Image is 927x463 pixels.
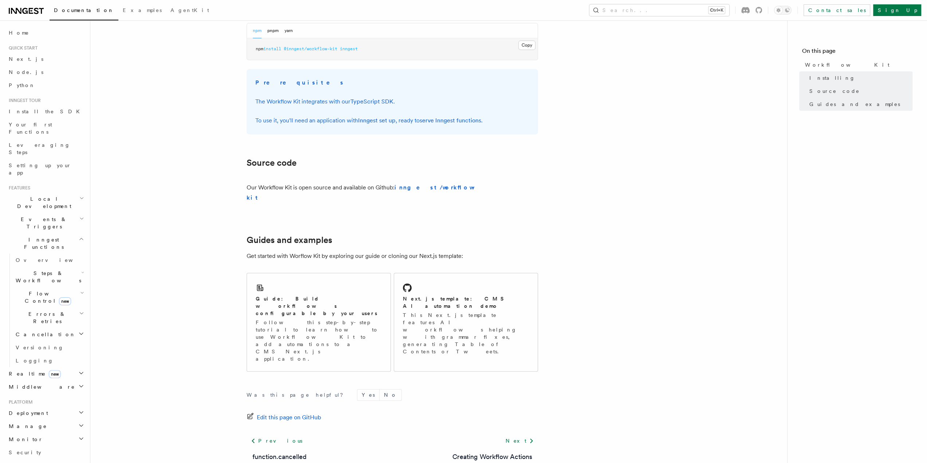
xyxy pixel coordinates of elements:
a: function.cancelled [252,452,307,462]
span: @inngest/workflow-kit [284,46,337,51]
span: Python [9,82,35,88]
span: Leveraging Steps [9,142,70,155]
span: Next.js [9,56,43,62]
span: Logging [16,358,54,364]
span: Inngest tour [6,98,41,103]
a: Inngest set up [358,117,396,124]
span: Platform [6,399,33,405]
p: Follow this step-by-step tutorial to learn how to use Workflow Kit to add automations to a CMS Ne... [256,319,382,362]
button: npm [253,23,262,38]
a: Creating Workflow Actions [452,452,532,462]
a: Node.js [6,66,86,79]
a: Next.js [6,52,86,66]
span: new [59,297,71,305]
a: Examples [118,2,166,20]
div: Inngest Functions [6,254,86,367]
a: Next [501,434,538,447]
span: Install the SDK [9,109,84,114]
span: Deployment [6,409,48,417]
a: TypeScript SDK [350,98,393,105]
span: Node.js [9,69,43,75]
a: Source code [247,158,296,168]
kbd: Ctrl+K [708,7,725,14]
a: Guide: Build workflows configurable by your usersFollow this step-by-step tutorial to learn how t... [247,273,391,372]
p: To use it, you'll need an application with , ready to . [255,115,529,126]
button: Local Development [6,192,86,213]
button: Manage [6,420,86,433]
button: Inngest Functions [6,233,86,254]
a: Sign Up [873,4,921,16]
span: Features [6,185,30,191]
span: Cancellation [13,331,76,338]
a: Python [6,79,86,92]
button: No [380,389,401,400]
span: Middleware [6,383,75,391]
span: Local Development [6,195,79,210]
a: Next.js template: CMS AI automation demoThis Next.js template features AI workflows helping with ... [394,273,538,372]
button: Realtimenew [6,367,86,380]
a: Leveraging Steps [6,138,86,159]
a: Source code [806,85,912,98]
button: Copy [518,40,535,50]
button: Monitor [6,433,86,446]
button: Cancellation [13,328,86,341]
span: Setting up your app [9,162,71,176]
span: Security [9,450,41,455]
a: Overview [13,254,86,267]
span: Versioning [16,345,64,350]
span: new [49,370,61,378]
p: Get started with Worflow Kit by exploring our guide or cloning our Next.js template: [247,251,538,261]
span: Home [9,29,29,36]
span: Your first Functions [9,122,52,135]
button: Events & Triggers [6,213,86,233]
button: yarn [284,23,293,38]
span: Guides and examples [809,101,900,108]
span: Edit this page on GitHub [257,412,321,423]
a: AgentKit [166,2,213,20]
h4: On this page [802,47,912,58]
span: Manage [6,423,47,430]
a: Installing [806,71,912,85]
button: Middleware [6,380,86,393]
h2: Guide: Build workflows configurable by your users [256,295,382,317]
span: inngest [340,46,358,51]
span: Documentation [54,7,114,13]
button: Steps & Workflows [13,267,86,287]
button: Errors & Retries [13,307,86,328]
span: Quick start [6,45,38,51]
a: Setting up your app [6,159,86,179]
span: Overview [16,257,91,263]
p: The Workflow Kit integrates with our . [255,97,529,107]
span: Examples [123,7,162,13]
a: Logging [13,354,86,367]
a: Edit this page on GitHub [247,412,321,423]
a: Workflow Kit [802,58,912,71]
span: Source code [809,87,860,95]
a: Security [6,446,86,459]
button: pnpm [267,23,279,38]
span: Flow Control [13,290,80,305]
button: Flow Controlnew [13,287,86,307]
span: install [263,46,281,51]
h2: Next.js template: CMS AI automation demo [403,295,529,310]
span: Installing [809,74,855,82]
a: Versioning [13,341,86,354]
button: Yes [357,389,379,400]
strong: Prerequisites [255,79,344,86]
a: Documentation [50,2,118,20]
span: Inngest Functions [6,236,79,251]
button: Toggle dark mode [774,6,792,15]
span: npm [256,46,263,51]
a: Contact sales [804,4,870,16]
p: Was this page helpful? [247,391,348,399]
a: Guides and examples [247,235,332,245]
a: serve Inngest functions [420,117,481,124]
span: Monitor [6,436,43,443]
span: AgentKit [170,7,209,13]
span: Realtime [6,370,61,377]
button: Search...Ctrl+K [589,4,729,16]
p: This Next.js template features AI workflows helping with grammar fixes, generating Table of Conte... [403,311,529,355]
a: Guides and examples [806,98,912,111]
iframe: GitHub [483,189,538,196]
button: Deployment [6,407,86,420]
